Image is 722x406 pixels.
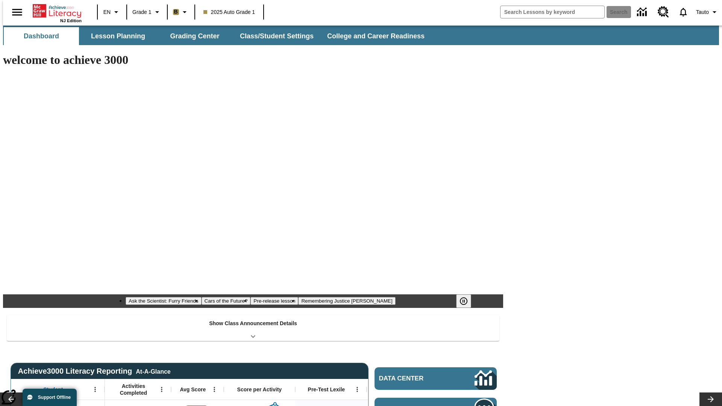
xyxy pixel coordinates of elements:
span: Activities Completed [109,383,158,396]
button: Open Menu [89,384,101,395]
button: Lesson carousel, Next [699,392,722,406]
span: Achieve3000 Literacy Reporting [18,367,171,376]
button: Open side menu [6,1,28,23]
button: Lesson Planning [80,27,156,45]
a: Home [33,3,82,18]
span: NJ Edition [60,18,82,23]
button: Slide 1 Ask the Scientist: Furry Friends [126,297,201,305]
button: Grade: Grade 1, Select a grade [129,5,165,19]
div: SubNavbar [3,26,719,45]
a: Notifications [673,2,693,22]
input: search field [501,6,604,18]
a: Resource Center, Will open in new tab [653,2,673,22]
button: Slide 3 Pre-release lesson [250,297,298,305]
button: Language: EN, Select a language [100,5,124,19]
span: Score per Activity [237,386,282,393]
span: Tauto [696,8,709,16]
span: B [174,7,178,17]
span: Pre-Test Lexile [308,386,345,393]
span: 2025 Auto Grade 1 [203,8,255,16]
span: Student [43,386,63,393]
div: SubNavbar [3,27,431,45]
span: EN [103,8,111,16]
button: Open Menu [352,384,363,395]
button: Grading Center [157,27,232,45]
p: Show Class Announcement Details [209,320,297,327]
div: Pause [456,294,479,308]
button: Class/Student Settings [234,27,320,45]
button: Open Menu [156,384,167,395]
a: Data Center [375,367,497,390]
div: At-A-Glance [136,367,170,375]
a: Data Center [633,2,653,23]
button: Support Offline [23,389,77,406]
button: Profile/Settings [693,5,722,19]
button: Open Menu [209,384,220,395]
button: Slide 4 Remembering Justice O'Connor [298,297,395,305]
span: Data Center [379,375,449,382]
button: Slide 2 Cars of the Future? [202,297,251,305]
span: Grade 1 [132,8,152,16]
button: Pause [456,294,471,308]
button: Dashboard [4,27,79,45]
span: Support Offline [38,395,71,400]
button: College and Career Readiness [321,27,431,45]
div: Home [33,3,82,23]
span: Avg Score [180,386,206,393]
div: Show Class Announcement Details [7,315,499,341]
h1: welcome to achieve 3000 [3,53,503,67]
button: Boost Class color is light brown. Change class color [170,5,192,19]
